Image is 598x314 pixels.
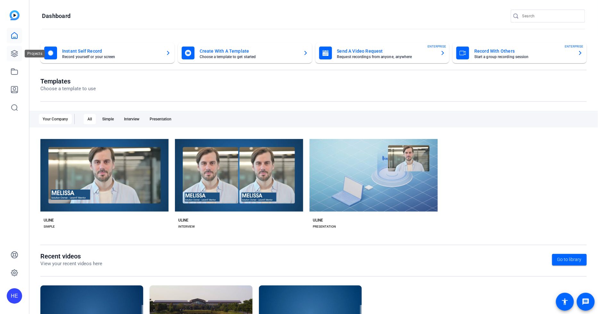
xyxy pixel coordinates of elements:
h1: Recent videos [40,252,102,260]
div: HE [7,288,22,304]
input: Search [522,12,580,20]
div: SIMPLE [44,224,55,229]
div: Interview [120,114,143,124]
mat-card-subtitle: Request recordings from anyone, anywhere [337,55,436,59]
div: Your Company [39,114,72,124]
button: Create With A TemplateChoose a template to get started [178,43,312,63]
div: ULINE [313,218,323,223]
button: Instant Self RecordRecord yourself or your screen [40,43,175,63]
a: Go to library [552,254,587,266]
div: Simple [98,114,118,124]
div: ULINE [44,218,54,223]
div: All [84,114,96,124]
mat-card-title: Create With A Template [200,47,298,55]
mat-card-title: Instant Self Record [62,47,161,55]
h1: Dashboard [42,12,71,20]
h1: Templates [40,77,96,85]
div: ULINE [178,218,188,223]
span: ENTERPRISE [428,44,446,49]
mat-icon: accessibility [561,298,569,306]
span: Go to library [557,256,582,263]
button: Record With OthersStart a group recording sessionENTERPRISE [453,43,587,63]
p: Choose a template to use [40,85,96,92]
button: Send A Video RequestRequest recordings from anyone, anywhereENTERPRISE [315,43,450,63]
span: ENTERPRISE [565,44,584,49]
mat-card-subtitle: Choose a template to get started [200,55,298,59]
mat-card-subtitle: Record yourself or your screen [62,55,161,59]
mat-card-title: Record With Others [474,47,573,55]
mat-card-subtitle: Start a group recording session [474,55,573,59]
mat-icon: message [582,298,590,306]
div: Projects [25,50,45,57]
mat-card-title: Send A Video Request [337,47,436,55]
div: Presentation [146,114,175,124]
p: View your recent videos here [40,260,102,267]
div: PRESENTATION [313,224,336,229]
img: blue-gradient.svg [10,10,20,20]
div: INTERVIEW [178,224,195,229]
